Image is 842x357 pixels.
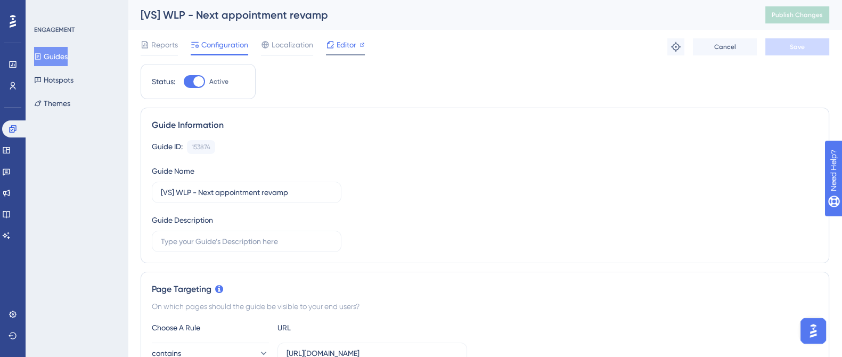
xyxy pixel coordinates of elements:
span: Reports [151,38,178,51]
div: Page Targeting [152,283,818,296]
div: Guide Information [152,119,818,132]
button: Publish Changes [765,6,829,23]
span: Localization [272,38,313,51]
div: Guide ID: [152,140,183,154]
button: Guides [34,47,68,66]
button: Hotspots [34,70,73,90]
button: Save [765,38,829,55]
div: Guide Description [152,214,213,226]
iframe: UserGuiding AI Assistant Launcher [797,315,829,347]
div: URL [277,321,395,334]
div: [VS] WLP - Next appointment revamp [141,7,739,22]
input: Type your Guide’s Name here [161,186,332,198]
div: On which pages should the guide be visible to your end users? [152,300,818,313]
div: Choose A Rule [152,321,269,334]
span: Cancel [714,43,736,51]
span: Configuration [201,38,248,51]
div: Guide Name [152,165,194,177]
div: 153874 [192,143,210,151]
input: Type your Guide’s Description here [161,236,332,247]
span: Active [209,77,228,86]
button: Cancel [693,38,757,55]
span: Editor [337,38,356,51]
button: Themes [34,94,70,113]
span: Save [790,43,805,51]
div: Status: [152,75,175,88]
span: Need Help? [25,3,67,15]
div: ENGAGEMENT [34,26,75,34]
span: Publish Changes [772,11,823,19]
